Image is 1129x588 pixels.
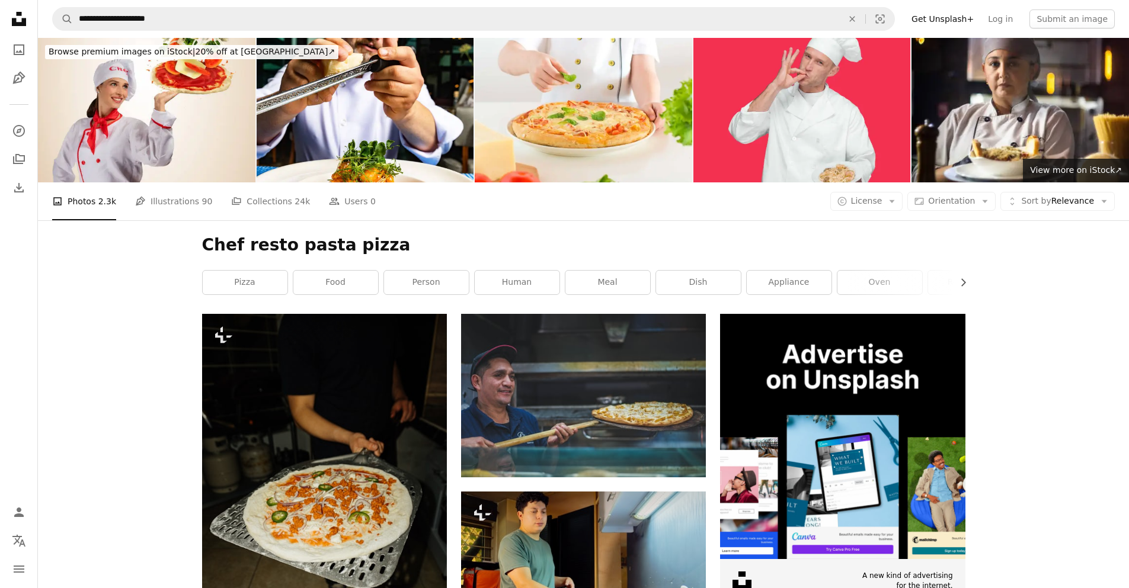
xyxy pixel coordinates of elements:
a: Photos [7,38,31,62]
button: Orientation [907,192,996,211]
img: Looks very tasty. Young woman prepared delicious Italian pasta isolated on dark background. Tradi... [911,38,1129,182]
a: pizza [203,271,287,294]
img: Chef Styling Plate of Spaghetti With Seafood and Microgreens [257,38,474,182]
span: View more on iStock ↗ [1030,165,1122,175]
span: License [851,196,882,205]
a: Log in [981,9,1020,28]
a: Download History [7,176,31,200]
a: Log in / Sign up [7,500,31,524]
a: Collections [7,147,31,171]
a: human [475,271,559,294]
a: Users 0 [329,182,376,220]
span: Orientation [928,196,975,205]
a: Collections 24k [231,182,310,220]
button: Menu [7,557,31,581]
button: License [830,192,903,211]
a: man holding pizza on holder [461,390,706,401]
a: A man holding a pizza on top of a pizza pan [202,492,447,503]
button: Clear [839,8,865,30]
button: Language [7,529,31,552]
span: Browse premium images on iStock | [49,47,195,56]
a: A pizza maker prepares a fresh pizza. [461,568,706,579]
span: 0 [370,195,376,208]
span: Sort by [1021,196,1051,205]
img: man holding pizza on holder [461,314,706,477]
button: Search Unsplash [53,8,73,30]
a: oven [837,271,922,294]
img: file-1635990755334-4bfd90f37242image [720,314,965,558]
a: dish [656,271,741,294]
span: 90 [202,195,213,208]
h1: Chef resto pasta pizza [202,234,965,256]
a: Get Unsplash+ [904,9,981,28]
span: Relevance [1021,195,1094,207]
a: appliance [747,271,831,294]
a: Explore [7,119,31,143]
button: Visual search [866,8,894,30]
a: food [293,271,378,294]
img: Young woman chef with Flying ingredients on pizza dough [38,38,255,182]
a: restaurant [928,271,1013,294]
a: meal [565,271,650,294]
button: Submit an image [1029,9,1115,28]
img: Caucasian male presenter in front of colored background wearing uniform [693,38,911,182]
button: Sort byRelevance [1000,192,1115,211]
img: The boy puts on a pizza basil leaves; cheese, two tomatoes, lettuce are in front [475,38,692,182]
a: Browse premium images on iStock|20% off at [GEOGRAPHIC_DATA]↗ [38,38,346,66]
a: Illustrations [7,66,31,90]
a: person [384,271,469,294]
a: Illustrations 90 [135,182,212,220]
span: 24k [295,195,310,208]
form: Find visuals sitewide [52,7,895,31]
a: View more on iStock↗ [1023,159,1129,182]
button: scroll list to the right [952,271,965,294]
span: 20% off at [GEOGRAPHIC_DATA] ↗ [49,47,335,56]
